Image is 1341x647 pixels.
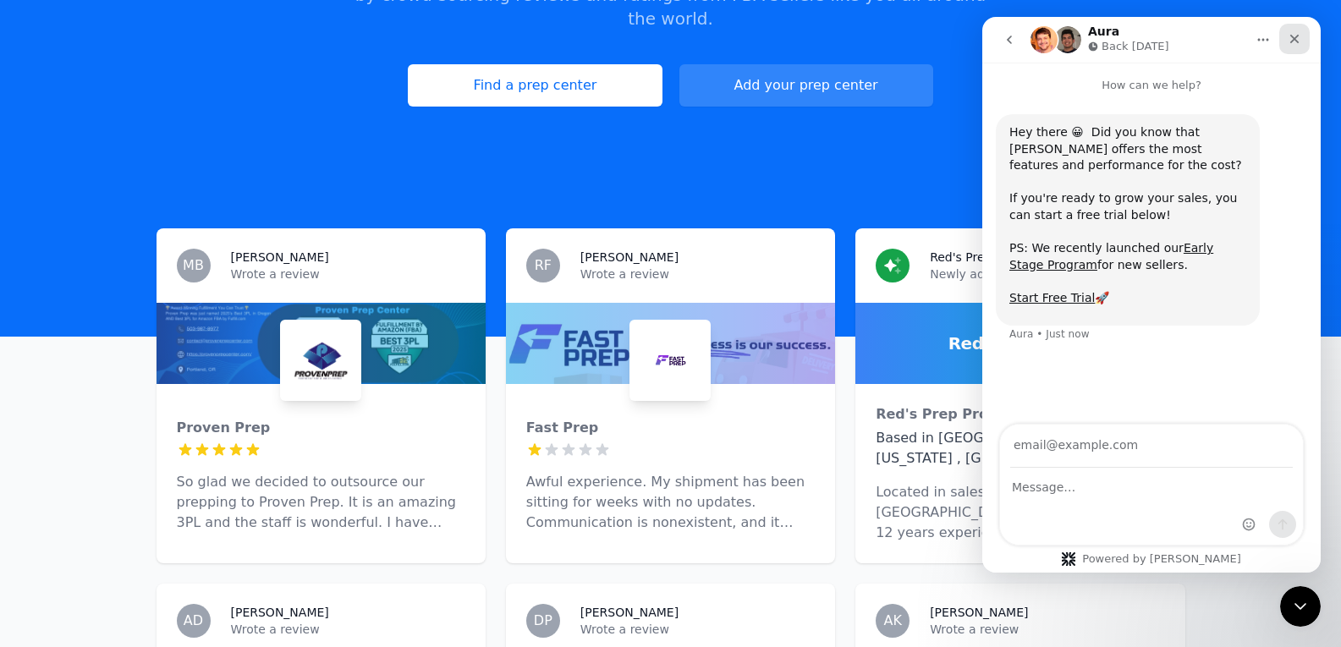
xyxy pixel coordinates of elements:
[535,259,552,272] span: RF
[876,482,1164,543] p: Located in sales tax free, [GEOGRAPHIC_DATA], [US_STATE]. Over 12 years experience. Customer serv...
[580,249,679,266] h3: [PERSON_NAME]
[231,604,329,621] h3: [PERSON_NAME]
[580,604,679,621] h3: [PERSON_NAME]
[930,266,1164,282] p: Newly added prep center
[982,17,1321,573] iframe: Intercom live chat
[580,266,815,282] p: Wrote a review
[184,614,203,628] span: AD
[408,64,662,107] a: Find a prep center
[1280,586,1321,627] iframe: Intercom live chat
[930,249,1020,266] h3: Red's Prep Pros
[679,64,933,107] a: Add your prep center
[930,621,1164,638] p: Wrote a review
[283,323,358,398] img: Proven Prep
[231,266,465,282] p: Wrote a review
[177,472,465,533] p: So glad we decided to outsource our prepping to Proven Prep. It is an amazing 3PL and the staff i...
[526,418,815,438] div: Fast Prep
[506,228,835,563] a: RF[PERSON_NAME]Wrote a reviewFast PrepFast PrepAwful experience. My shipment has been sitting for...
[855,228,1184,563] a: Red's Prep ProsNewly added prep centerRed's Prep ProsRed's Prep ProsBased in [GEOGRAPHIC_DATA], [...
[183,259,204,272] span: MB
[948,332,1092,355] span: Red's Prep Pros
[633,323,707,398] img: Fast Prep
[930,604,1028,621] h3: [PERSON_NAME]
[883,614,901,628] span: AK
[231,621,465,638] p: Wrote a review
[177,418,465,438] div: Proven Prep
[876,428,1164,469] div: Based in [GEOGRAPHIC_DATA], [US_STATE] , [GEOGRAPHIC_DATA]
[534,614,552,628] span: DP
[157,228,486,563] a: MB[PERSON_NAME]Wrote a reviewProven PrepProven PrepSo glad we decided to outsource our prepping t...
[876,404,1164,425] div: Red's Prep Pros
[231,249,329,266] h3: [PERSON_NAME]
[526,472,815,533] p: Awful experience. My shipment has been sitting for weeks with no updates. Communication is nonexi...
[580,621,815,638] p: Wrote a review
